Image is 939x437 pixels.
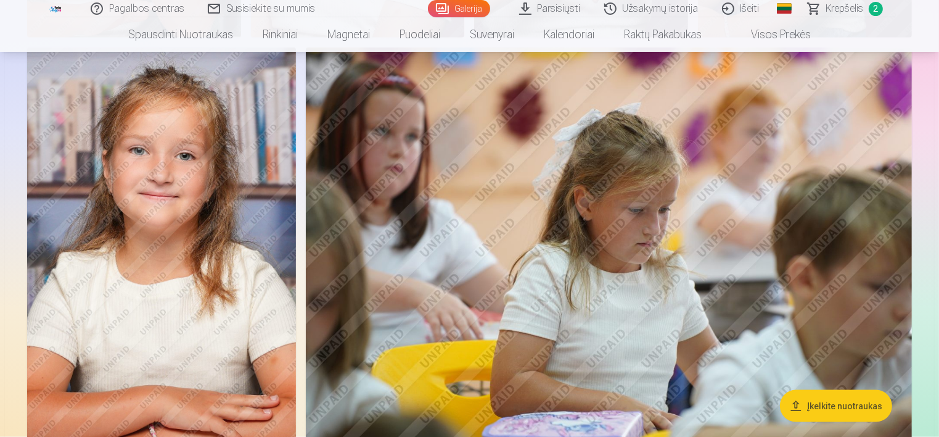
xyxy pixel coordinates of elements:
[529,17,609,52] a: Kalendoriai
[385,17,455,52] a: Puodeliai
[113,17,248,52] a: Spausdinti nuotraukas
[716,17,826,52] a: Visos prekės
[609,17,716,52] a: Raktų pakabukas
[248,17,313,52] a: Rinkiniai
[313,17,385,52] a: Magnetai
[455,17,529,52] a: Suvenyrai
[49,5,63,12] img: /fa2
[869,2,883,16] span: 2
[780,390,892,422] button: Įkelkite nuotraukas
[826,1,864,16] span: Krepšelis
